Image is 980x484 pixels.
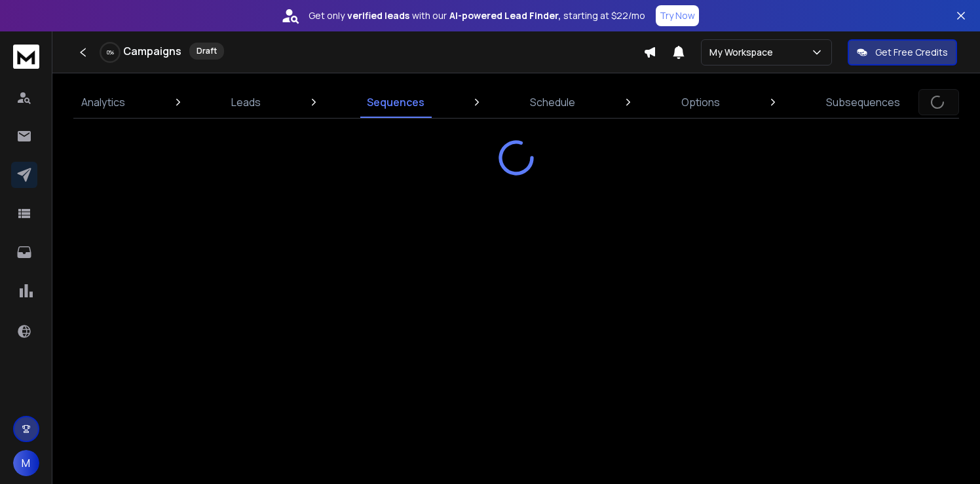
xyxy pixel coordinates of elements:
a: Sequences [359,86,432,118]
div: Draft [189,43,224,60]
button: M [13,450,39,476]
a: Schedule [522,86,583,118]
img: logo [13,45,39,69]
h1: Campaigns [123,43,181,59]
p: My Workspace [709,46,778,59]
p: Get only with our starting at $22/mo [309,9,645,22]
strong: verified leads [347,9,409,22]
p: Schedule [530,94,575,110]
p: Try Now [660,9,695,22]
p: Subsequences [826,94,900,110]
a: Leads [223,86,269,118]
button: Get Free Credits [848,39,957,65]
p: Sequences [367,94,424,110]
a: Analytics [73,86,133,118]
p: Leads [231,94,261,110]
p: Options [681,94,720,110]
strong: AI-powered Lead Finder, [449,9,561,22]
p: Get Free Credits [875,46,948,59]
a: Options [673,86,728,118]
p: 0 % [107,48,114,56]
button: Try Now [656,5,699,26]
a: Subsequences [818,86,908,118]
p: Analytics [81,94,125,110]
